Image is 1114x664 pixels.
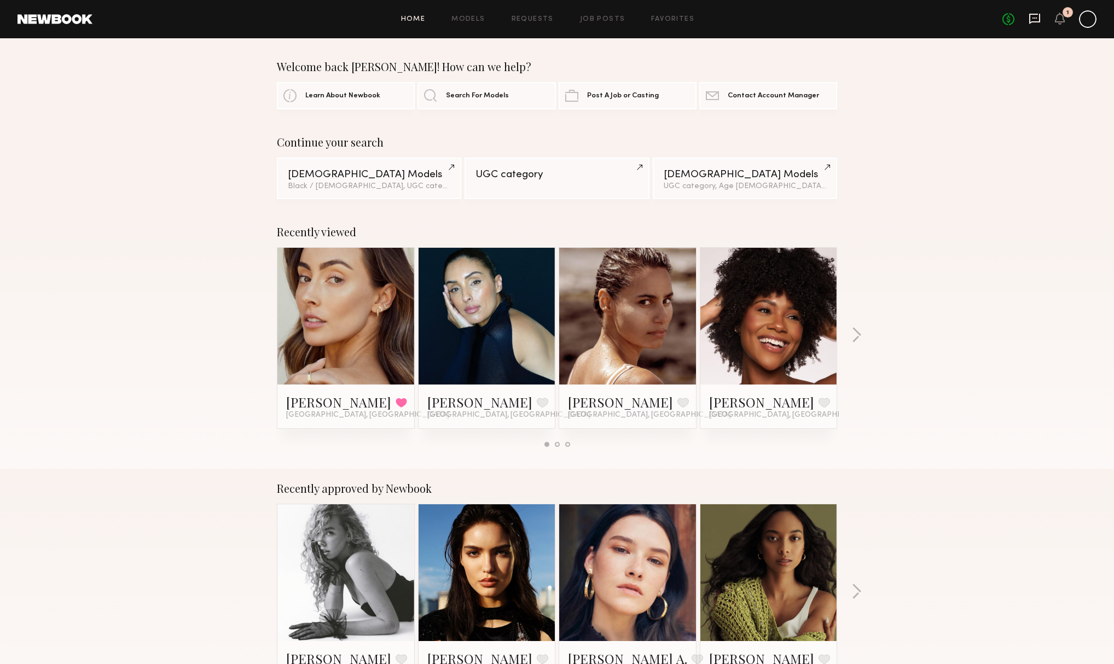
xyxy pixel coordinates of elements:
a: Requests [512,16,554,23]
a: Favorites [651,16,694,23]
a: Post A Job or Casting [559,82,697,109]
a: Home [401,16,426,23]
a: [DEMOGRAPHIC_DATA] ModelsBlack / [DEMOGRAPHIC_DATA], UGC category [277,158,461,199]
a: [PERSON_NAME] [286,393,391,411]
span: [GEOGRAPHIC_DATA], [GEOGRAPHIC_DATA] [709,411,872,420]
div: Continue your search [277,136,837,149]
div: UGC category, Age [DEMOGRAPHIC_DATA] y.o. [664,183,826,190]
a: [PERSON_NAME] [568,393,673,411]
div: UGC category [475,170,638,180]
div: Welcome back [PERSON_NAME]! How can we help? [277,60,837,73]
div: 1 [1066,10,1069,16]
a: [PERSON_NAME] [427,393,532,411]
span: Post A Job or Casting [587,92,659,100]
a: Learn About Newbook [277,82,415,109]
a: [PERSON_NAME] [709,393,814,411]
div: Recently viewed [277,225,837,238]
span: Search For Models [446,92,509,100]
div: [DEMOGRAPHIC_DATA] Models [288,170,450,180]
a: Job Posts [580,16,625,23]
div: Black / [DEMOGRAPHIC_DATA], UGC category [288,183,450,190]
span: Contact Account Manager [728,92,819,100]
span: [GEOGRAPHIC_DATA], [GEOGRAPHIC_DATA] [568,411,731,420]
a: Models [451,16,485,23]
a: Search For Models [417,82,555,109]
div: [DEMOGRAPHIC_DATA] Models [664,170,826,180]
a: [DEMOGRAPHIC_DATA] ModelsUGC category, Age [DEMOGRAPHIC_DATA] y.o. [653,158,837,199]
span: [GEOGRAPHIC_DATA], [GEOGRAPHIC_DATA] [427,411,590,420]
a: UGC category [465,158,649,199]
div: Recently approved by Newbook [277,482,837,495]
span: Learn About Newbook [305,92,380,100]
span: [GEOGRAPHIC_DATA], [GEOGRAPHIC_DATA] [286,411,449,420]
a: Contact Account Manager [699,82,837,109]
